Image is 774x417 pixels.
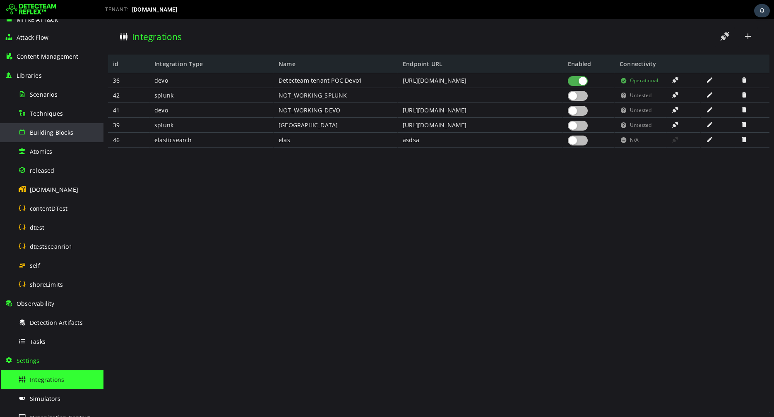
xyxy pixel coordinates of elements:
[30,243,72,250] span: dtestSceanrio1
[30,167,55,174] span: released
[30,376,64,384] span: Integrations
[5,36,46,54] div: id
[459,36,511,54] div: Enabled
[526,54,555,69] span: Operational
[170,84,294,99] div: NOT_WORKING_DEVO
[294,114,459,129] div: asdsa
[170,36,294,54] div: Name
[30,91,58,98] span: Scenarios
[30,281,63,288] span: shoreLimits
[170,99,294,114] div: [GEOGRAPHIC_DATA]
[17,33,48,41] span: Attack Flow
[5,69,46,84] div: 42
[294,36,459,54] div: Endpoint URL
[526,99,548,114] span: Untested
[294,99,459,114] div: [URL][DOMAIN_NAME]
[30,186,79,193] span: [DOMAIN_NAME]
[30,262,40,269] span: self
[17,52,79,60] span: Content Management
[170,114,294,129] div: elas
[5,54,46,69] div: 36
[17,300,55,307] span: Observability
[29,12,78,24] h3: Integrations
[30,338,46,346] span: Tasks
[46,69,170,84] div: splunk
[30,148,52,155] span: Atomics
[30,224,44,231] span: dtest
[30,395,60,403] span: Simulators
[5,99,46,114] div: 39
[511,36,563,54] div: Connectivity Status
[17,357,40,365] span: Settings
[294,54,459,69] div: [URL][DOMAIN_NAME]
[17,71,42,79] span: Libraries
[170,54,294,69] div: Detecteam tenant POC Devo1
[105,7,129,12] span: TENANT:
[5,84,46,99] div: 41
[46,84,170,99] div: devo
[46,99,170,114] div: splunk
[46,114,170,129] div: elasticsearch
[526,114,536,129] span: N/A
[294,84,459,99] div: [URL][DOMAIN_NAME]
[30,319,83,326] span: Detection Artifacts
[170,69,294,84] div: NOT_WORKING_SPLUNK
[132,6,178,13] span: [DOMAIN_NAME]
[526,69,548,84] span: Untested
[46,54,170,69] div: devo
[754,4,770,17] div: Task Notifications
[526,84,548,99] span: Untested
[30,110,63,117] span: Techniques
[6,3,56,16] img: Detecteam logo
[30,129,73,136] span: Building Blocks
[30,205,67,212] span: contentDTest
[17,16,61,24] span: MITRE ATT&CK
[5,114,46,129] div: 46
[46,36,170,54] div: Integration Type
